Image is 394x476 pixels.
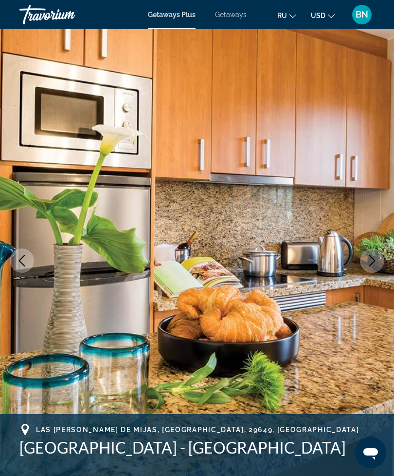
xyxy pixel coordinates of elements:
button: Change currency [311,8,335,22]
a: Getaways Plus [148,11,196,19]
iframe: Кнопка запуска окна обмена сообщениями [355,437,386,468]
a: Travorium [19,2,117,27]
span: Las [PERSON_NAME] de Mijas, [GEOGRAPHIC_DATA], 29649, [GEOGRAPHIC_DATA] [36,426,359,434]
button: Change language [277,8,296,22]
button: Next image [360,248,384,273]
span: USD [311,12,325,19]
button: Previous image [10,248,34,273]
span: BN [356,10,368,19]
span: ru [277,12,287,19]
button: User Menu [349,4,375,25]
h1: [GEOGRAPHIC_DATA] - [GEOGRAPHIC_DATA] [19,438,375,457]
a: Getaways [215,11,247,19]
